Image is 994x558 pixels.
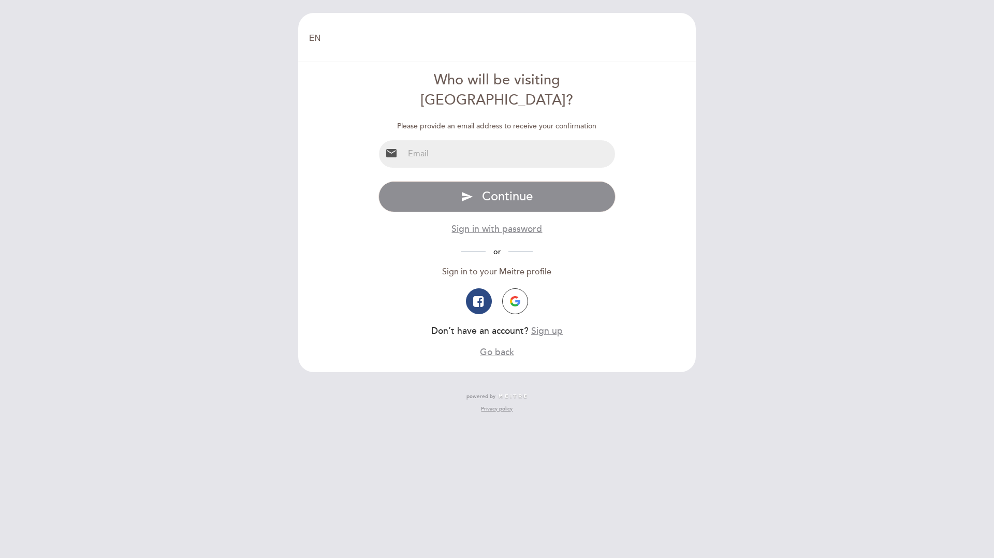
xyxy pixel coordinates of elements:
div: Please provide an email address to receive your confirmation [378,121,616,131]
a: powered by [466,393,528,400]
span: Don’t have an account? [431,326,529,336]
button: Sign in with password [451,223,542,236]
button: send Continue [378,181,616,212]
input: Email [404,140,616,168]
img: icon-google.png [510,296,520,306]
i: email [385,147,398,159]
span: Continue [482,189,533,204]
img: MEITRE [498,394,528,399]
span: or [486,247,508,256]
div: Who will be visiting [GEOGRAPHIC_DATA]? [378,70,616,111]
a: Privacy policy [481,405,513,413]
span: powered by [466,393,495,400]
div: Sign in to your Meitre profile [378,266,616,278]
button: Go back [480,346,514,359]
button: Sign up [531,325,563,337]
i: send [461,190,473,203]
